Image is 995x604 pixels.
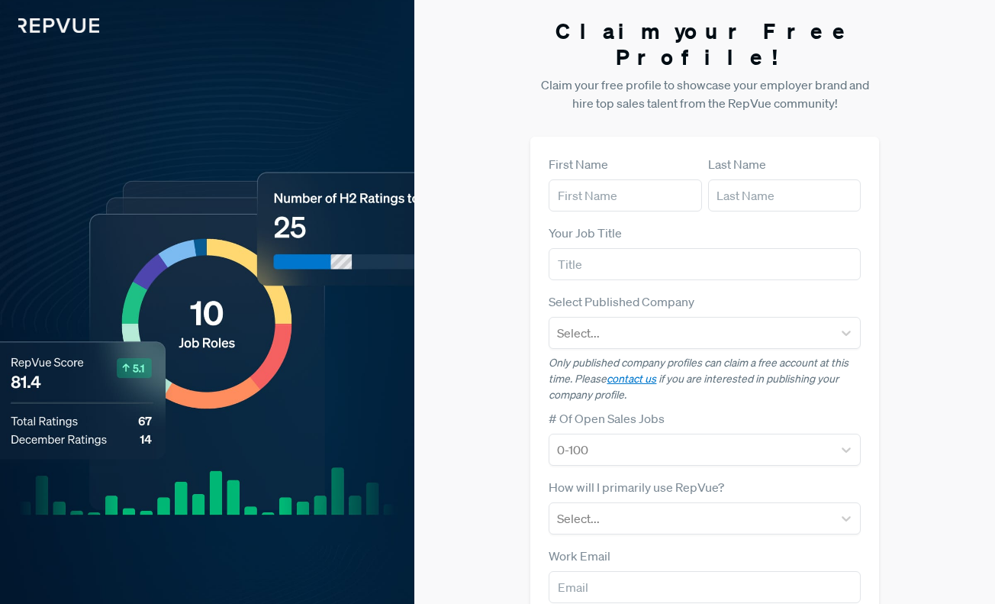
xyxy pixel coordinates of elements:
p: Only published company profiles can claim a free account at this time. Please if you are interest... [549,355,860,403]
input: Last Name [708,179,861,212]
label: How will I primarily use RepVue? [549,478,724,496]
p: Claim your free profile to showcase your employer brand and hire top sales talent from the RepVue... [530,76,878,112]
input: Title [549,248,860,280]
input: Email [549,571,860,603]
label: # Of Open Sales Jobs [549,409,665,428]
label: Work Email [549,547,610,565]
h3: Claim your Free Profile! [530,18,878,69]
label: First Name [549,155,608,173]
label: Last Name [708,155,766,173]
a: contact us [607,372,656,386]
input: First Name [549,179,701,212]
label: Your Job Title [549,224,622,242]
label: Select Published Company [549,292,694,311]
